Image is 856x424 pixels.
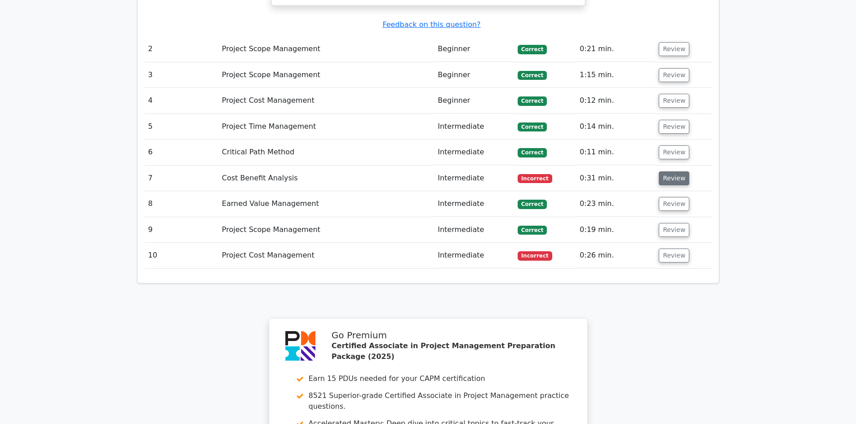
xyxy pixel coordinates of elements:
[576,36,655,62] td: 0:21 min.
[576,243,655,268] td: 0:26 min.
[218,140,434,165] td: Critical Path Method
[218,191,434,217] td: Earned Value Management
[145,114,218,140] td: 5
[434,166,514,191] td: Intermediate
[218,88,434,114] td: Project Cost Management
[434,88,514,114] td: Beginner
[518,45,547,54] span: Correct
[218,114,434,140] td: Project Time Management
[576,114,655,140] td: 0:14 min.
[145,62,218,88] td: 3
[576,191,655,217] td: 0:23 min.
[659,197,689,211] button: Review
[518,226,547,235] span: Correct
[145,217,218,243] td: 9
[145,166,218,191] td: 7
[576,166,655,191] td: 0:31 min.
[518,148,547,157] span: Correct
[659,171,689,185] button: Review
[218,62,434,88] td: Project Scope Management
[659,145,689,159] button: Review
[659,42,689,56] button: Review
[145,140,218,165] td: 6
[434,62,514,88] td: Beginner
[434,140,514,165] td: Intermediate
[659,68,689,82] button: Review
[145,88,218,114] td: 4
[518,174,552,183] span: Incorrect
[434,217,514,243] td: Intermediate
[518,96,547,105] span: Correct
[145,36,218,62] td: 2
[659,94,689,108] button: Review
[382,20,480,29] a: Feedback on this question?
[434,114,514,140] td: Intermediate
[576,217,655,243] td: 0:19 min.
[576,88,655,114] td: 0:12 min.
[518,200,547,209] span: Correct
[518,71,547,80] span: Correct
[659,120,689,134] button: Review
[659,223,689,237] button: Review
[434,243,514,268] td: Intermediate
[218,217,434,243] td: Project Scope Management
[218,243,434,268] td: Project Cost Management
[518,122,547,131] span: Correct
[434,191,514,217] td: Intermediate
[218,36,434,62] td: Project Scope Management
[434,36,514,62] td: Beginner
[218,166,434,191] td: Cost Benefit Analysis
[576,140,655,165] td: 0:11 min.
[576,62,655,88] td: 1:15 min.
[659,249,689,262] button: Review
[145,191,218,217] td: 8
[145,243,218,268] td: 10
[518,251,552,260] span: Incorrect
